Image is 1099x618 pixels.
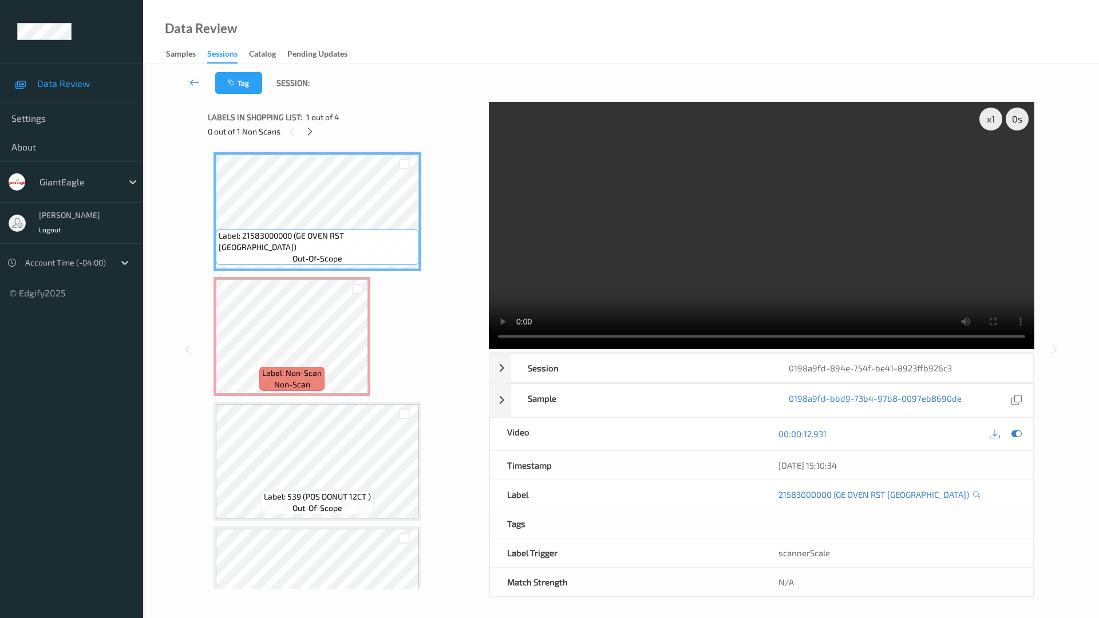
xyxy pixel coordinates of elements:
span: non-scan [274,379,310,390]
a: 0198a9fd-bbd9-73b4-97b8-0097eb8690de [789,393,962,408]
a: Sessions [207,46,249,64]
span: 1 out of 4 [306,112,339,123]
div: Session [511,354,772,382]
div: N/A [761,568,1033,596]
div: Catalog [249,48,276,62]
span: out-of-scope [292,253,342,264]
span: Labels in shopping list: [208,112,302,123]
div: scannerScale [761,538,1033,567]
div: Sample0198a9fd-bbd9-73b4-97b8-0097eb8690de [489,383,1034,417]
span: Label: Non-Scan [262,367,322,379]
div: Data Review [165,23,237,34]
div: Video [490,418,762,450]
div: 0 out of 1 Non Scans [208,124,481,138]
a: Catalog [249,46,287,62]
div: Pending Updates [287,48,347,62]
div: x 1 [979,108,1002,130]
div: Sample [511,384,772,417]
div: Samples [166,48,196,62]
span: Session: [276,77,310,89]
a: Samples [166,46,207,62]
div: Label [490,480,762,509]
div: 0198a9fd-894e-754f-be41-8923ffb926c3 [772,354,1033,382]
div: Tags [490,509,762,538]
button: Tag [215,72,262,94]
span: Label: 21583000000 (GE OVEN RST [GEOGRAPHIC_DATA]) [219,230,416,253]
div: [DATE] 15:10:34 [778,459,1016,471]
a: 00:00:12.931 [778,428,827,439]
div: Match Strength [490,568,762,596]
div: 0 s [1006,108,1029,130]
div: Session0198a9fd-894e-754f-be41-8923ffb926c3 [489,353,1034,383]
a: 21583000000 (GE OVEN RST [GEOGRAPHIC_DATA]) [778,489,969,500]
span: out-of-scope [292,502,342,514]
a: Pending Updates [287,46,359,62]
span: Label: 539 (POS DONUT 12CT ) [264,491,371,502]
div: Label Trigger [490,538,762,567]
div: Timestamp [490,451,762,480]
div: Sessions [207,48,238,64]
